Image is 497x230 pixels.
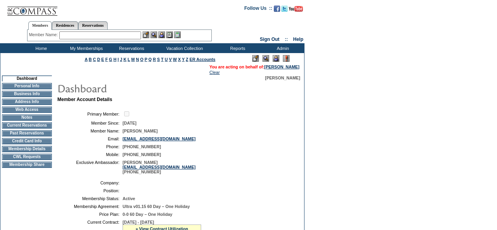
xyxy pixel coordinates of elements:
a: Reservations [78,21,108,29]
a: Residences [52,21,78,29]
td: Address Info [2,99,52,105]
span: [PERSON_NAME] [PHONE_NUMBER] [123,160,196,174]
td: Current Reservations [2,122,52,129]
img: b_calculator.gif [174,31,181,38]
span: Ultra v01.15 60 Day – One Holiday [123,204,190,209]
td: Dashboard [2,75,52,81]
a: [PERSON_NAME] [264,64,299,69]
a: F [105,57,108,62]
a: Become our fan on Facebook [274,8,280,13]
a: W [173,57,177,62]
a: Subscribe to our YouTube Channel [289,8,303,13]
img: View [150,31,157,38]
a: T [161,57,164,62]
span: [DATE] - [DATE] [123,220,154,224]
td: Membership Status: [61,196,119,201]
td: Personal Info [2,83,52,89]
a: X [178,57,181,62]
img: Edit Mode [252,55,259,62]
a: U [165,57,168,62]
a: L [128,57,130,62]
a: C [93,57,96,62]
td: My Memberships [63,43,108,53]
td: Mobile: [61,152,119,157]
span: [DATE] [123,121,136,125]
a: B [89,57,92,62]
td: Primary Member: [61,110,119,118]
img: Become our fan on Facebook [274,6,280,12]
a: O [140,57,143,62]
span: :: [285,37,288,42]
td: Member Name: [61,129,119,133]
a: Sign Out [260,37,279,42]
a: I [117,57,119,62]
td: CWL Requests [2,154,52,160]
td: Email: [61,136,119,141]
a: [EMAIL_ADDRESS][DOMAIN_NAME] [123,136,196,141]
img: pgTtlDashboard.gif [57,80,214,96]
a: M [131,57,135,62]
img: b_edit.gif [143,31,149,38]
td: Reports [214,43,259,53]
td: Member Since: [61,121,119,125]
span: [PERSON_NAME] [123,129,158,133]
td: Notes [2,114,52,121]
td: Past Reservations [2,130,52,136]
a: Members [28,21,52,30]
span: You are acting on behalf of: [209,64,299,69]
a: E [101,57,104,62]
td: Exclusive Ambassador: [61,160,119,174]
a: A [85,57,88,62]
td: Vacation Collection [153,43,214,53]
a: V [169,57,172,62]
a: ER Accounts [189,57,215,62]
img: Subscribe to our YouTube Channel [289,6,303,12]
a: H [114,57,117,62]
a: R [153,57,156,62]
td: Credit Card Info [2,138,52,144]
span: Active [123,196,135,201]
a: K [123,57,127,62]
a: Help [293,37,303,42]
td: Position: [61,188,119,193]
span: [PERSON_NAME] [265,75,300,80]
span: 0-0 60 Day – One Holiday [123,212,172,217]
a: G [109,57,112,62]
a: Q [149,57,152,62]
a: Z [186,57,189,62]
a: N [136,57,139,62]
td: Membership Details [2,146,52,152]
img: Reservations [166,31,173,38]
img: View Mode [262,55,269,62]
a: Y [182,57,185,62]
img: Log Concern/Member Elevation [283,55,290,62]
img: Impersonate [273,55,279,62]
td: Web Access [2,107,52,113]
a: J [120,57,122,62]
a: [EMAIL_ADDRESS][DOMAIN_NAME] [123,165,196,169]
a: P [145,57,147,62]
td: Price Plan: [61,212,119,217]
a: Clear [209,70,220,75]
b: Member Account Details [57,97,112,102]
a: D [97,57,100,62]
img: Impersonate [158,31,165,38]
td: Membership Agreement: [61,204,119,209]
div: Member Name: [29,31,59,38]
td: Home [18,43,63,53]
td: Admin [259,43,304,53]
td: Membership Share [2,162,52,168]
td: Phone: [61,144,119,149]
td: Follow Us :: [244,5,272,14]
img: Follow us on Twitter [281,6,288,12]
td: Company: [61,180,119,185]
a: Follow us on Twitter [281,8,288,13]
span: [PHONE_NUMBER] [123,152,161,157]
a: S [157,57,160,62]
td: Business Info [2,91,52,97]
td: Reservations [108,43,153,53]
span: [PHONE_NUMBER] [123,144,161,149]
